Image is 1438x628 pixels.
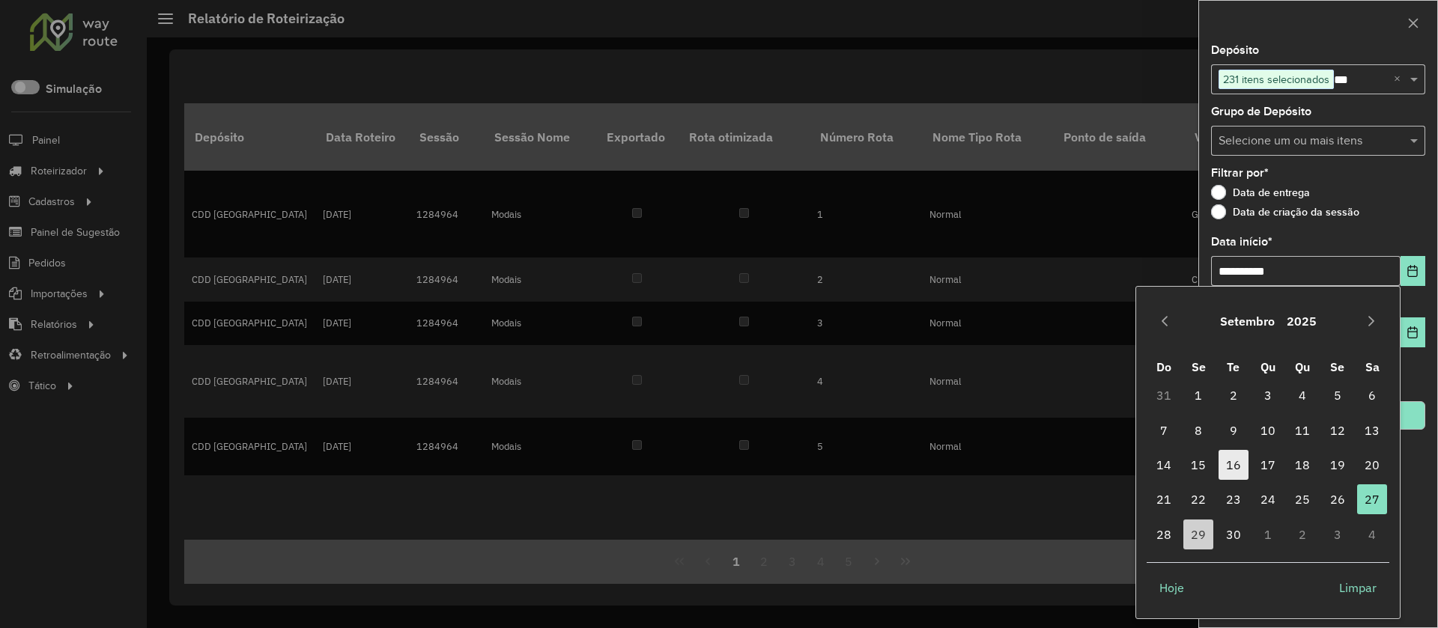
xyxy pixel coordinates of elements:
td: 17 [1251,448,1285,482]
span: Hoje [1159,579,1184,597]
button: Previous Month [1153,309,1177,333]
button: Choose Date [1401,317,1425,347]
span: 17 [1253,450,1283,480]
button: Next Month [1359,309,1383,333]
span: 25 [1287,484,1317,514]
button: Choose Month [1214,303,1281,339]
span: Limpar [1339,579,1377,597]
label: Data início [1211,233,1272,251]
span: Se [1330,359,1344,374]
td: 7 [1147,413,1181,448]
span: 30 [1219,519,1249,549]
span: 7 [1149,415,1179,445]
td: 5 [1320,378,1355,412]
td: 4 [1355,517,1389,552]
span: 28 [1149,519,1179,549]
td: 3 [1320,517,1355,552]
td: 26 [1320,482,1355,516]
td: 15 [1181,448,1216,482]
span: 21 [1149,484,1179,514]
td: 22 [1181,482,1216,516]
span: Te [1227,359,1240,374]
label: Data de criação da sessão [1211,204,1359,219]
span: 2 [1219,380,1249,410]
span: 29 [1183,519,1213,549]
span: 27 [1357,484,1387,514]
td: 1 [1251,517,1285,552]
td: 2 [1216,378,1250,412]
span: 24 [1253,484,1283,514]
td: 23 [1216,482,1250,516]
td: 13 [1355,413,1389,448]
td: 9 [1216,413,1250,448]
span: 19 [1323,450,1353,480]
td: 12 [1320,413,1355,448]
td: 20 [1355,448,1389,482]
span: 5 [1323,380,1353,410]
button: Hoje [1147,573,1197,603]
span: Se [1192,359,1206,374]
span: Sa [1365,359,1380,374]
td: 8 [1181,413,1216,448]
td: 21 [1147,482,1181,516]
span: 11 [1287,415,1317,445]
label: Grupo de Depósito [1211,103,1311,121]
label: Data de entrega [1211,185,1310,200]
td: 2 [1285,517,1320,552]
span: 15 [1183,450,1213,480]
td: 1 [1181,378,1216,412]
label: Depósito [1211,41,1259,59]
button: Limpar [1326,573,1389,603]
span: Qu [1260,359,1275,374]
td: 4 [1285,378,1320,412]
button: Choose Year [1281,303,1323,339]
span: 16 [1219,450,1249,480]
span: 13 [1357,415,1387,445]
span: Do [1156,359,1171,374]
span: 10 [1253,415,1283,445]
td: 6 [1355,378,1389,412]
span: 9 [1219,415,1249,445]
td: 25 [1285,482,1320,516]
label: Filtrar por [1211,164,1269,182]
td: 16 [1216,448,1250,482]
td: 11 [1285,413,1320,448]
span: 8 [1183,415,1213,445]
span: 18 [1287,450,1317,480]
td: 18 [1285,448,1320,482]
div: Choose Date [1135,286,1401,618]
td: 10 [1251,413,1285,448]
span: 26 [1323,484,1353,514]
span: 14 [1149,450,1179,480]
td: 29 [1181,517,1216,552]
span: Clear all [1394,70,1407,88]
button: Choose Date [1401,256,1425,286]
span: Qu [1295,359,1310,374]
td: 3 [1251,378,1285,412]
span: 6 [1357,380,1387,410]
td: 19 [1320,448,1355,482]
td: 28 [1147,517,1181,552]
span: 12 [1323,415,1353,445]
span: 20 [1357,450,1387,480]
td: 30 [1216,517,1250,552]
span: 1 [1183,380,1213,410]
span: 23 [1219,484,1249,514]
span: 4 [1287,380,1317,410]
span: 3 [1253,380,1283,410]
td: 24 [1251,482,1285,516]
td: 31 [1147,378,1181,412]
td: 27 [1355,482,1389,516]
td: 14 [1147,448,1181,482]
span: 231 itens selecionados [1219,70,1333,88]
span: 22 [1183,484,1213,514]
